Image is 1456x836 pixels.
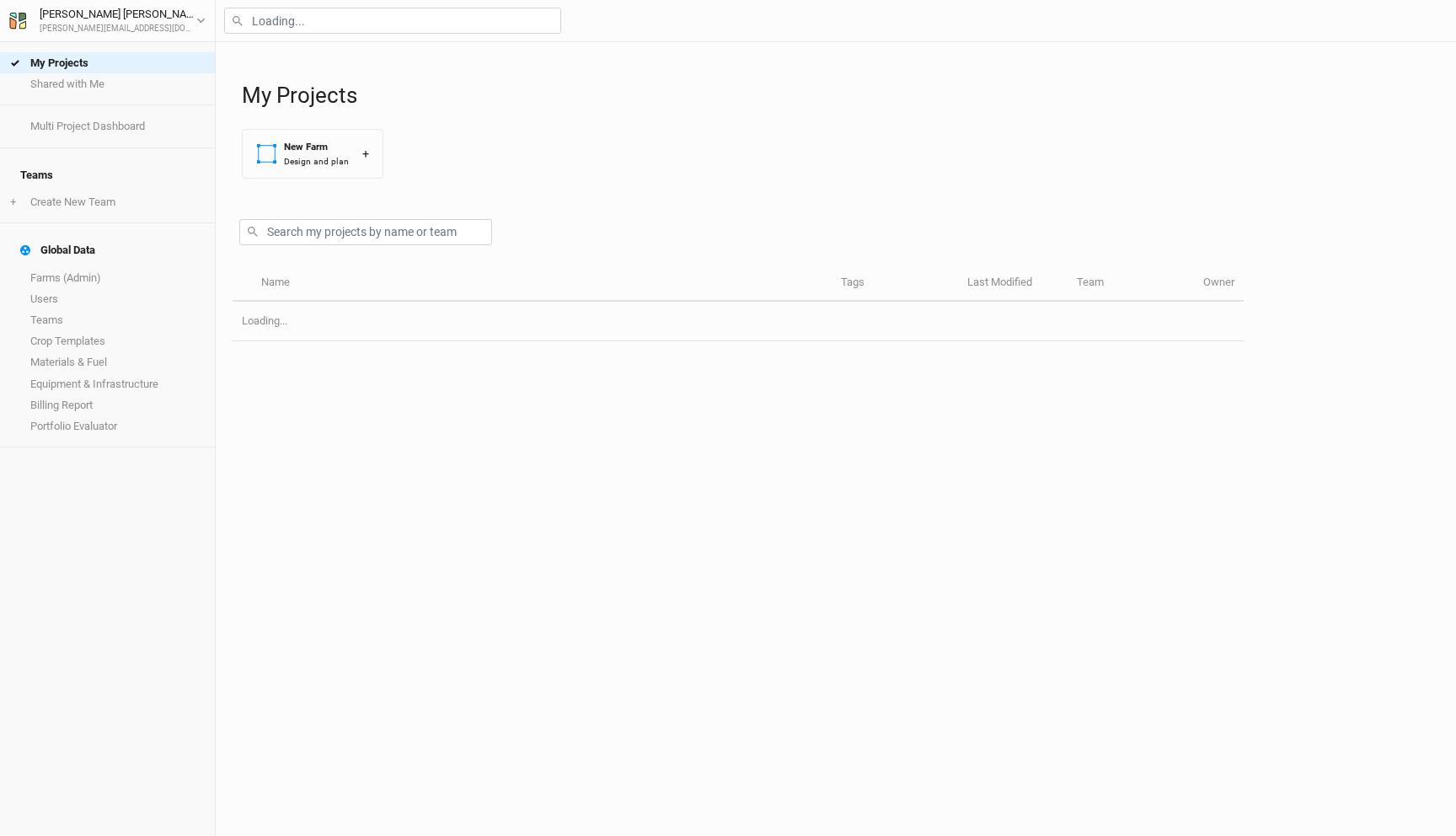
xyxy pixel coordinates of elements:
div: Global Data [20,244,95,257]
th: Team [1068,265,1194,302]
div: Design and plan [284,155,349,168]
th: Owner [1194,265,1244,302]
button: [PERSON_NAME] [PERSON_NAME][PERSON_NAME][EMAIL_ADDRESS][DOMAIN_NAME] [8,5,206,35]
input: Loading... [224,8,561,34]
th: Last Modified [958,265,1068,302]
div: [PERSON_NAME] [PERSON_NAME] [40,6,196,23]
span: + [10,196,16,209]
h1: My Projects [242,83,1439,109]
div: [PERSON_NAME][EMAIL_ADDRESS][DOMAIN_NAME] [40,23,196,35]
th: Tags [832,265,958,302]
td: Loading... [233,302,1244,341]
h4: Teams [10,158,205,192]
input: Search my projects by name or team [239,219,492,245]
th: Name [251,265,831,302]
button: New FarmDesign and plan+ [242,129,383,179]
div: New Farm [284,140,349,154]
div: + [362,145,369,163]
